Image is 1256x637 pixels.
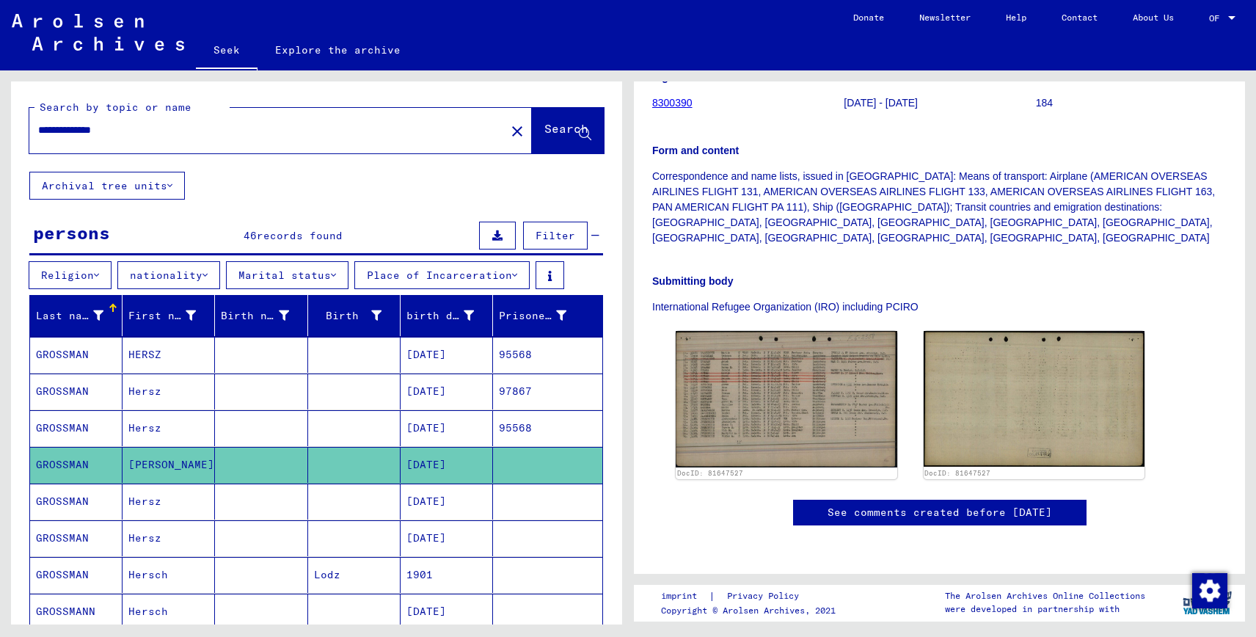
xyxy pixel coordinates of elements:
font: Search [544,121,588,136]
font: Hersz [128,385,161,398]
font: GROSSMAN [36,421,89,434]
font: GROSSMAN [36,495,89,508]
font: Contact [1062,12,1098,23]
font: [DATE] [406,531,446,545]
div: Last name [36,304,122,327]
font: Newsletter [919,12,971,23]
font: Hersch [128,568,168,581]
font: Hersz [128,495,161,508]
button: Archival tree units [29,172,185,200]
a: Explore the archive [258,32,418,68]
mat-header-cell: Birth [308,295,401,336]
font: persons [33,222,110,244]
font: Submitting body [652,275,733,287]
a: Privacy Policy [715,589,817,604]
mat-icon: close [508,123,526,140]
font: Birth name [221,309,287,322]
font: 97867 [499,385,532,398]
font: 1901 [406,568,433,581]
font: Seek [213,43,240,57]
font: Archival tree units [42,179,167,192]
font: [DATE] [406,458,446,471]
font: | [709,589,715,603]
font: Hersz [128,531,161,545]
font: First name [128,309,194,322]
button: Clear [503,116,532,145]
mat-header-cell: Birth name [215,295,307,336]
a: imprint [661,589,709,604]
div: Prisoner # [499,304,585,327]
img: 001.jpg [676,331,897,467]
font: Donate [853,12,884,23]
font: GROSSMAN [36,531,89,545]
font: Copyright © Arolsen Archives, 2021 [661,605,836,616]
font: Search by topic or name [40,101,191,114]
font: [DATE] [406,385,446,398]
div: birth date [406,304,492,327]
font: were developed in partnership with [945,603,1120,614]
font: Last name [36,309,95,322]
font: HERSZ [128,348,161,361]
mat-header-cell: Last name [30,295,123,336]
font: International Refugee Organization (IRO) including PCIRO [652,301,919,313]
font: 95568 [499,421,532,434]
font: [DATE] [406,421,446,434]
p: 184 [1036,95,1227,111]
font: 95568 [499,348,532,361]
button: Search [532,108,604,153]
font: [PERSON_NAME] [128,458,214,471]
button: Marital status [226,261,348,289]
font: GROSSMAN [36,568,89,581]
font: GROSSMAN [36,458,89,471]
font: Correspondence and name lists, issued in [GEOGRAPHIC_DATA]: Means of transport: Airplane (AMERICA... [652,170,1215,244]
div: Birth [314,304,400,327]
mat-header-cell: First name [123,295,215,336]
font: Help [1006,12,1026,23]
img: Arolsen_neg.svg [12,14,184,51]
p: [DATE] - [DATE] [844,95,1034,111]
font: Explore the archive [275,43,401,57]
font: About Us [1133,12,1174,23]
font: 46 [244,229,257,242]
mat-header-cell: birth date [401,295,493,336]
font: nationality [130,269,202,282]
div: Change consent [1191,572,1227,608]
img: Change consent [1192,573,1227,608]
font: GROSSMAN [36,348,89,361]
font: OF [1209,12,1219,23]
a: Seek [196,32,258,70]
font: Lodz [314,568,340,581]
font: Place of Incarceration [367,269,512,282]
button: nationality [117,261,220,289]
button: Place of Incarceration [354,261,530,289]
font: GROSSMANN [36,605,95,618]
font: Filter [536,229,575,242]
a: See comments created before [DATE] [828,505,1052,520]
font: GROSSMAN [36,385,89,398]
font: The Arolsen Archives Online Collections [945,590,1145,601]
font: imprint [661,590,697,601]
a: 8300390 [652,97,693,109]
button: Religion [29,261,112,289]
font: Hersch [128,605,168,618]
a: DocID: 81647527 [924,469,990,477]
font: Hersz [128,421,161,434]
img: yv_logo.png [1180,584,1235,621]
div: First name [128,304,214,327]
a: DocID: 81647527 [677,469,743,477]
font: Privacy Policy [727,590,799,601]
font: See comments created before [DATE] [828,506,1052,519]
font: Prisoner # [499,309,565,322]
mat-header-cell: Prisoner # [493,295,602,336]
div: Birth name [221,304,307,327]
font: birth date [406,309,472,322]
font: [DATE] [406,348,446,361]
font: Marital status [238,269,331,282]
font: Religion [41,269,94,282]
img: 002.jpg [924,331,1145,467]
font: Form and content [652,145,739,156]
font: records found [257,229,343,242]
font: [DATE] [406,495,446,508]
